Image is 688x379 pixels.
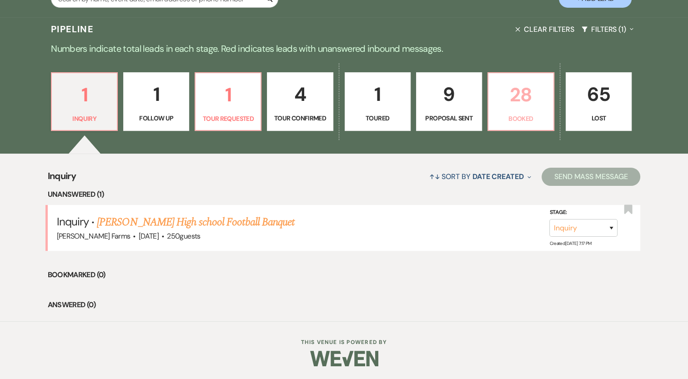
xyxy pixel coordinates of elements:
[48,189,641,200] li: Unanswered (1)
[51,23,94,35] h3: Pipeline
[195,72,261,131] a: 1Tour Requested
[201,80,255,110] p: 1
[487,72,554,131] a: 28Booked
[97,214,294,230] a: [PERSON_NAME] High school Football Banquet
[549,208,618,218] label: Stage:
[267,72,333,131] a: 4Tour Confirmed
[51,72,118,131] a: 1Inquiry
[351,113,405,123] p: Toured
[494,80,548,110] p: 28
[572,79,626,110] p: 65
[310,343,378,374] img: Weven Logo
[472,172,524,181] span: Date Created
[422,79,476,110] p: 9
[542,168,641,186] button: Send Mass Message
[494,114,548,124] p: Booked
[129,79,183,110] p: 1
[129,113,183,123] p: Follow Up
[57,231,131,241] span: [PERSON_NAME] Farms
[429,172,440,181] span: ↑↓
[123,72,189,131] a: 1Follow Up
[566,72,632,131] a: 65Lost
[139,231,159,241] span: [DATE]
[345,72,411,131] a: 1Toured
[273,79,327,110] p: 4
[17,41,672,56] p: Numbers indicate total leads in each stage. Red indicates leads with unanswered inbound messages.
[201,114,255,124] p: Tour Requested
[572,113,626,123] p: Lost
[48,299,641,311] li: Answered (0)
[57,114,111,124] p: Inquiry
[48,169,76,189] span: Inquiry
[578,17,637,41] button: Filters (1)
[57,214,89,229] span: Inquiry
[426,165,535,189] button: Sort By Date Created
[167,231,200,241] span: 250 guests
[57,80,111,110] p: 1
[549,240,591,246] span: Created: [DATE] 7:17 PM
[48,269,641,281] li: Bookmarked (0)
[351,79,405,110] p: 1
[512,17,578,41] button: Clear Filters
[422,113,476,123] p: Proposal Sent
[416,72,482,131] a: 9Proposal Sent
[273,113,327,123] p: Tour Confirmed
